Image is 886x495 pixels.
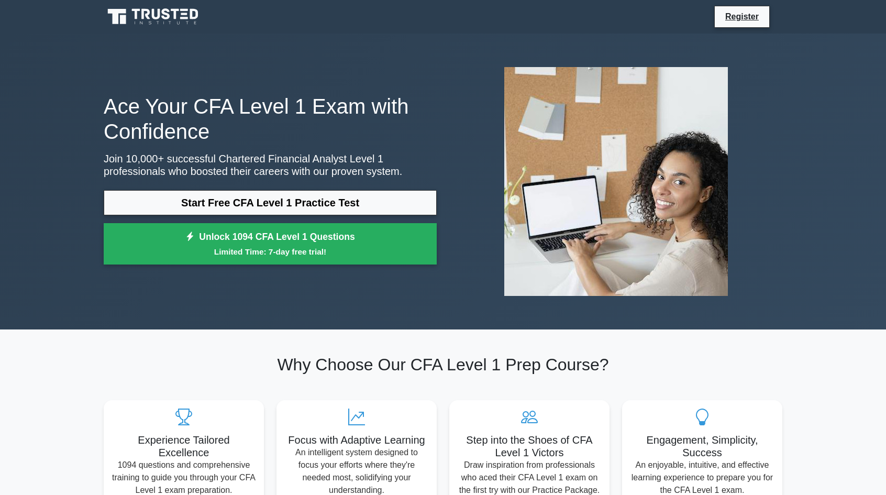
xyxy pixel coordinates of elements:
[104,94,437,144] h1: Ace Your CFA Level 1 Exam with Confidence
[719,10,765,23] a: Register
[104,190,437,215] a: Start Free CFA Level 1 Practice Test
[104,355,782,375] h2: Why Choose Our CFA Level 1 Prep Course?
[117,246,424,258] small: Limited Time: 7-day free trial!
[285,434,428,446] h5: Focus with Adaptive Learning
[630,434,774,459] h5: Engagement, Simplicity, Success
[104,223,437,265] a: Unlock 1094 CFA Level 1 QuestionsLimited Time: 7-day free trial!
[112,434,256,459] h5: Experience Tailored Excellence
[104,152,437,178] p: Join 10,000+ successful Chartered Financial Analyst Level 1 professionals who boosted their caree...
[458,434,601,459] h5: Step into the Shoes of CFA Level 1 Victors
